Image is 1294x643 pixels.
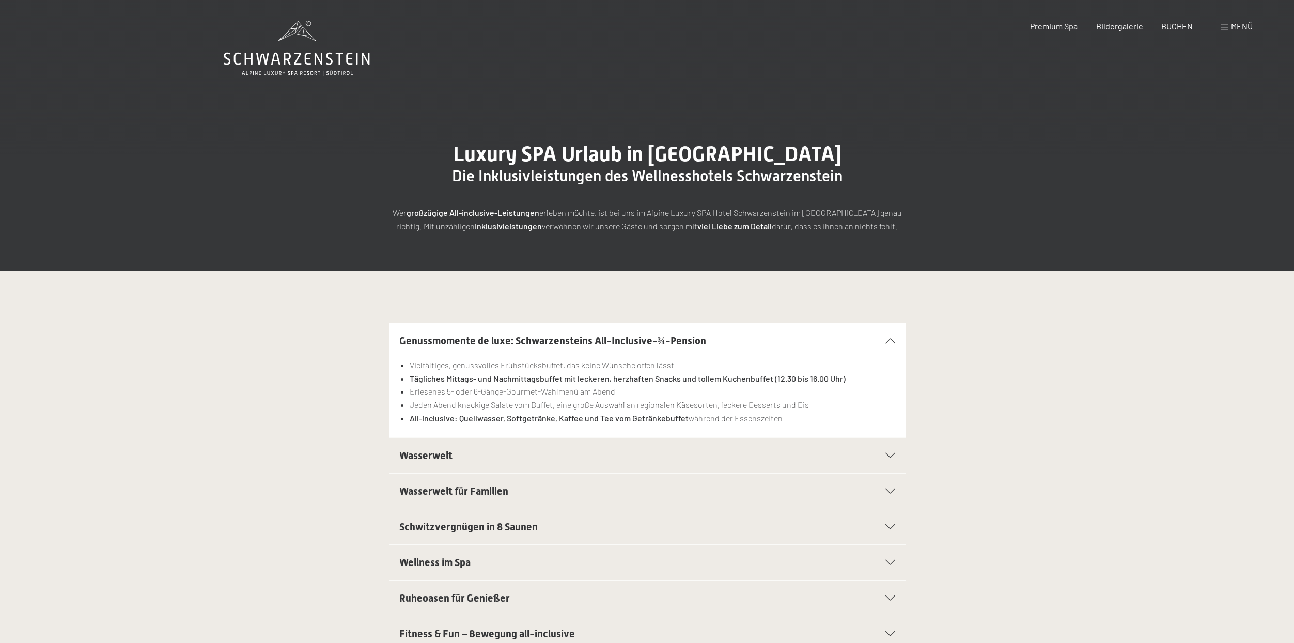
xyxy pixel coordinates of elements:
[475,221,542,231] strong: Inklusivleistungen
[410,373,846,383] strong: Tägliches Mittags- und Nachmittagsbuffet mit leckeren, herzhaften Snacks und tollem Kuchenbuffet ...
[452,167,843,185] span: Die Inklusivleistungen des Wellnesshotels Schwarzenstein
[410,385,895,398] li: Erlesenes 5- oder 6-Gänge-Gourmet-Wahlmenü am Abend
[410,413,689,423] strong: All-inclusive: Quellwasser, Softgetränke, Kaffee und Tee vom Getränkebuffet
[410,412,895,425] li: während der Essenszeiten
[1231,21,1253,31] span: Menü
[399,335,706,347] span: Genussmomente de luxe: Schwarzensteins All-Inclusive-¾-Pension
[697,221,772,231] strong: viel Liebe zum Detail
[399,592,510,604] span: Ruheoasen für Genießer
[399,628,575,640] span: Fitness & Fun – Bewegung all-inclusive
[407,208,539,217] strong: großzügige All-inclusive-Leistungen
[1096,21,1143,31] a: Bildergalerie
[410,358,895,372] li: Vielfältiges, genussvolles Frühstücksbuffet, das keine Wünsche offen lässt
[399,521,538,533] span: Schwitzvergnügen in 8 Saunen
[410,398,895,412] li: Jeden Abend knackige Salate vom Buffet, eine große Auswahl an regionalen Käsesorten, leckere Dess...
[389,206,906,232] p: Wer erleben möchte, ist bei uns im Alpine Luxury SPA Hotel Schwarzenstein im [GEOGRAPHIC_DATA] ge...
[1030,21,1078,31] a: Premium Spa
[399,556,471,569] span: Wellness im Spa
[399,485,508,497] span: Wasserwelt für Familien
[399,449,453,462] span: Wasserwelt
[453,142,841,166] span: Luxury SPA Urlaub in [GEOGRAPHIC_DATA]
[1161,21,1193,31] a: BUCHEN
